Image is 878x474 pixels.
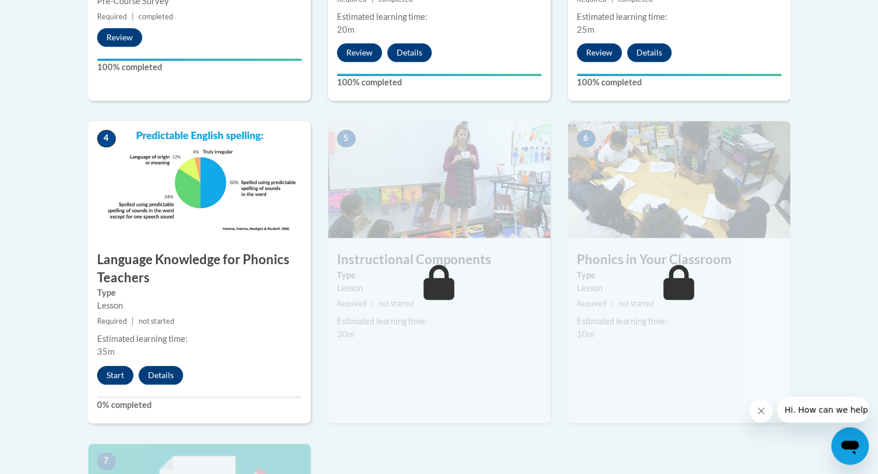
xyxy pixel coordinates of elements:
div: Lesson [97,299,302,312]
span: 6 [577,130,595,147]
h3: Instructional Components [328,251,550,269]
label: 100% completed [97,61,302,74]
div: Your progress [577,74,781,76]
label: Type [337,269,542,282]
span: 20m [337,25,354,34]
img: Course Image [328,121,550,238]
span: | [132,12,134,21]
div: Estimated learning time: [97,333,302,345]
span: not started [618,299,654,308]
img: Course Image [88,121,311,238]
h3: Phonics in Your Classroom [568,251,790,269]
div: Estimated learning time: [577,315,781,328]
div: Lesson [337,282,542,295]
div: Estimated learning time: [577,11,781,23]
span: Required [337,299,367,308]
label: Type [577,269,781,282]
iframe: Close message [749,399,773,423]
span: Required [97,317,127,326]
button: Review [97,28,142,47]
button: Details [139,366,183,385]
span: | [611,299,614,308]
span: 4 [97,130,116,147]
span: 35m [97,347,115,357]
label: Type [97,286,302,299]
span: completed [139,12,173,21]
span: Required [577,299,607,308]
span: Hi. How can we help? [7,8,95,18]
div: Your progress [337,74,542,76]
span: 10m [577,329,594,339]
button: Review [337,43,382,62]
label: 0% completed [97,399,302,411]
span: 25m [577,25,594,34]
span: not started [139,317,174,326]
div: Lesson [577,282,781,295]
button: Start [97,366,133,385]
span: 30m [337,329,354,339]
span: not started [378,299,414,308]
iframe: Button to launch messaging window [831,427,869,465]
div: Your progress [97,58,302,61]
button: Review [577,43,622,62]
button: Details [387,43,432,62]
button: Details [627,43,672,62]
label: 100% completed [577,76,781,89]
div: Estimated learning time: [337,11,542,23]
img: Course Image [568,121,790,238]
span: Required [97,12,127,21]
label: 100% completed [337,76,542,89]
iframe: Message from company [777,397,869,423]
span: 5 [337,130,356,147]
span: | [371,299,374,308]
div: Estimated learning time: [337,315,542,328]
h3: Language Knowledge for Phonics Teachers [88,251,311,287]
span: | [132,317,134,326]
span: 7 [97,452,116,470]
